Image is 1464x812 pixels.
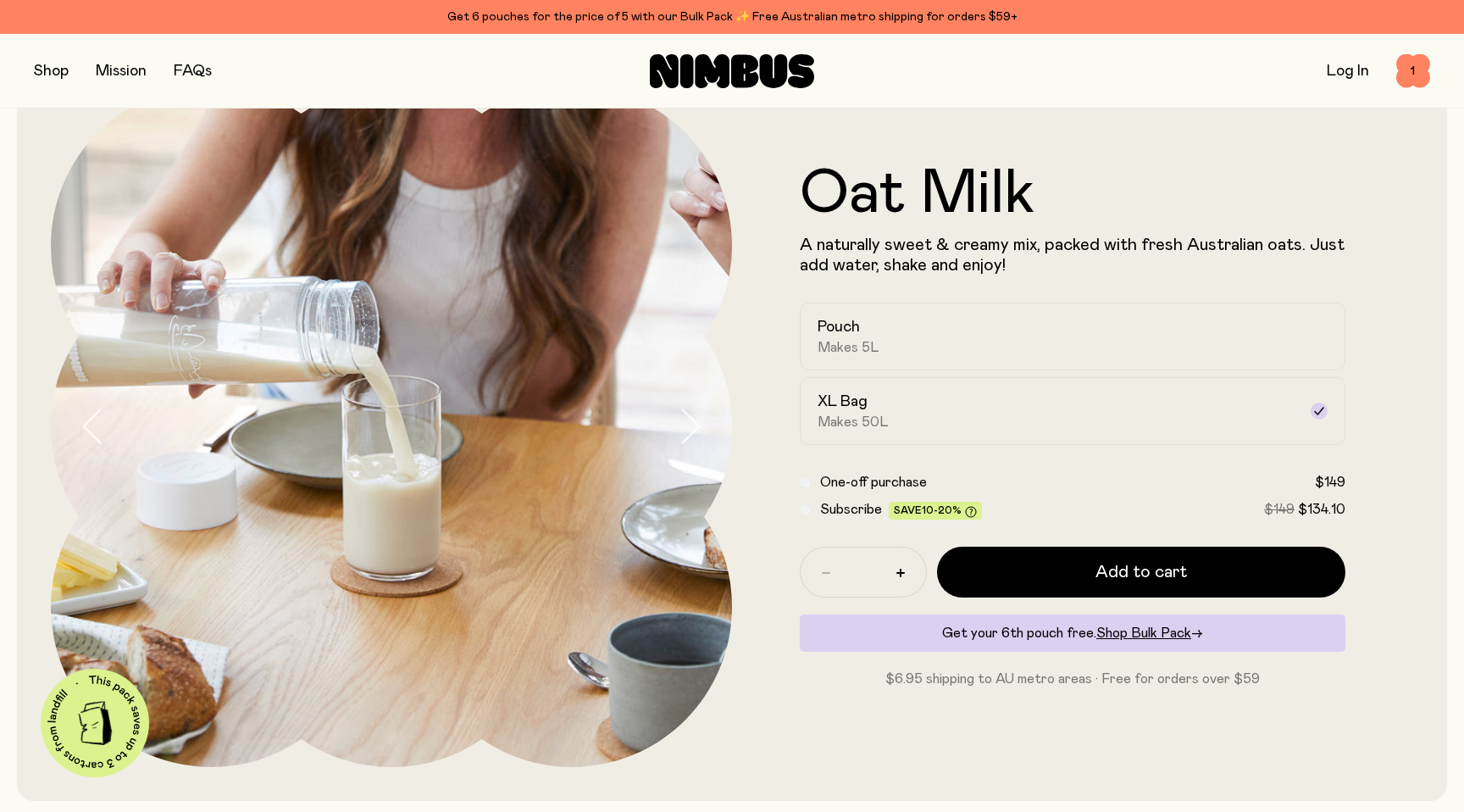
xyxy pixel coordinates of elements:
[67,695,124,752] img: illustration-carton.png
[174,64,212,79] a: FAQs
[820,503,882,516] span: Subscribe
[34,7,1430,27] div: Get 6 pouches for the price of 5 with our Bulk Pack ✨ Free Australian metro shipping for orders $59+
[96,64,147,79] a: Mission
[818,317,860,337] h2: Pouch
[800,669,1345,689] p: $6.95 shipping to AU metro areas · Free for orders over $59
[1396,54,1430,88] button: 1
[800,164,1345,225] h1: Oat Milk
[1096,626,1191,640] span: Shop Bulk Pack
[1298,503,1345,516] span: $134.10
[922,505,962,515] span: 10-20%
[1096,626,1203,640] a: Shop Bulk Pack→
[818,339,879,356] span: Makes 5L
[818,392,868,412] h2: XL Bag
[820,476,927,489] span: One-off purchase
[1315,476,1345,489] span: $149
[1327,64,1369,79] a: Log In
[937,547,1345,598] button: Add to cart
[1264,503,1295,516] span: $149
[818,414,889,431] span: Makes 50L
[800,235,1345,275] p: A naturally sweet & creamy mix, packed with fresh Australian oats. Just add water, shake and enjoy!
[800,615,1345,652] div: Get your 6th pouch free.
[1095,560,1187,584] span: Add to cart
[894,505,977,518] span: Save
